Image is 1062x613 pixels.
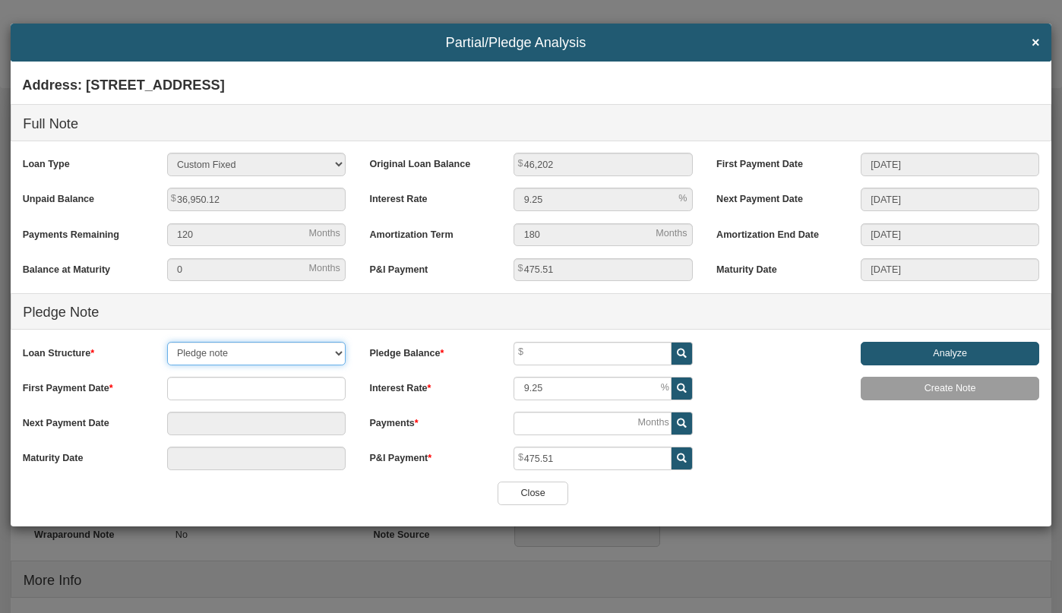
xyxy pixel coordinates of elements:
[11,153,155,172] label: Loan Type
[358,258,502,277] label: P&I Payment
[705,258,849,277] label: Maturity Date
[11,377,155,396] label: First Payment Date
[861,342,1039,365] input: Analyze
[11,188,155,207] label: Unpaid Balance
[358,377,502,396] label: Interest Rate
[11,258,155,277] label: Balance at Maturity
[23,108,1038,138] h4: Full Note
[1032,35,1040,50] span: ×
[11,412,155,431] label: Next Payment Date
[498,482,567,505] input: Close
[705,188,849,207] label: Next Payment Date
[11,342,155,361] label: Loan Structure
[11,447,155,466] label: Maturity Date
[358,153,502,172] label: Original Loan Balance
[358,223,502,242] label: Amortization Term
[358,412,502,431] label: Payments
[358,188,502,207] label: Interest Rate
[358,342,502,361] label: Pledge Balance
[358,447,502,466] label: P&I Payment
[11,223,155,242] label: Payments Remaining
[705,223,849,242] label: Amortization End Date
[22,77,224,93] b: Address: [STREET_ADDRESS]
[22,35,1009,50] span: Partial/Pledge Analysis
[861,377,1039,400] input: Create Note
[705,153,849,172] label: First Payment Date
[23,297,1038,327] h4: Pledge Note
